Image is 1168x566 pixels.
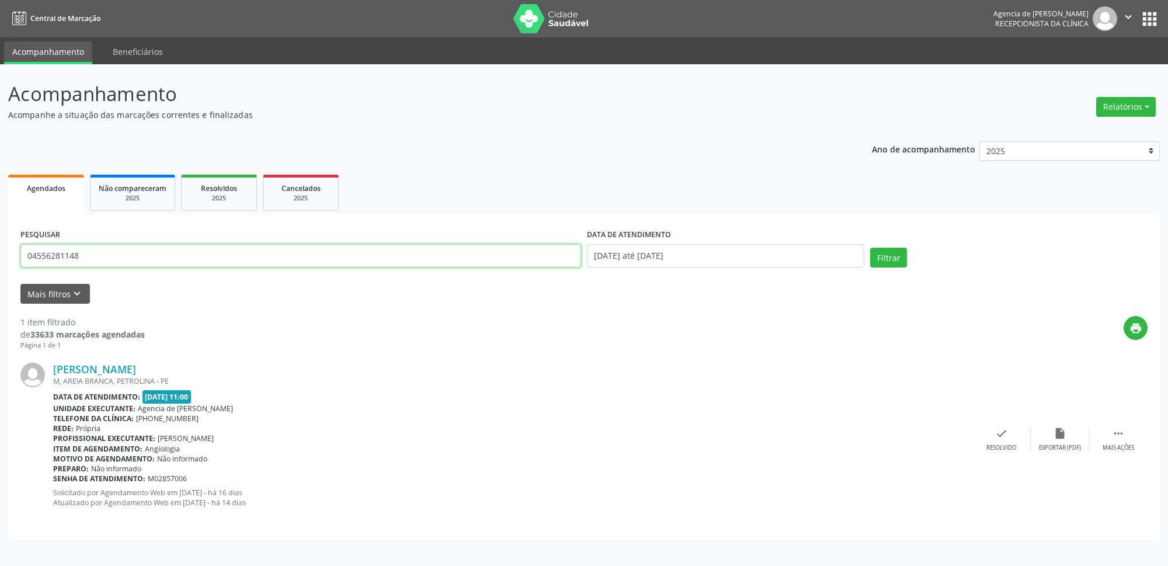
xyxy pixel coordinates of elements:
p: Solicitado por Agendamento Web em [DATE] - há 16 dias Atualizado por Agendamento Web em [DATE] - ... [53,488,972,508]
b: Rede: [53,423,74,433]
div: 2025 [272,194,330,203]
div: Mais ações [1103,444,1134,452]
b: Preparo: [53,464,89,474]
button: Relatórios [1096,97,1156,117]
img: img [1093,6,1117,31]
b: Telefone da clínica: [53,414,134,423]
b: Profissional executante: [53,433,155,443]
span: Central de Marcação [30,13,100,23]
span: Não informado [91,464,141,474]
button: print [1124,316,1148,340]
button: apps [1139,9,1160,29]
p: Acompanhamento [8,79,814,109]
b: Motivo de agendamento: [53,454,155,464]
div: 2025 [190,194,248,203]
input: Nome, código do beneficiário ou CPF [20,244,581,268]
button: Filtrar [870,248,907,268]
div: Agencia de [PERSON_NAME] [993,9,1089,19]
span: Recepcionista da clínica [995,19,1089,29]
a: Central de Marcação [8,9,100,28]
div: M, AREIA BRANCA, PETROLINA - PE [53,376,972,386]
span: Agendados [27,183,65,193]
span: [DATE] 11:00 [142,390,192,404]
button: Mais filtroskeyboard_arrow_down [20,284,90,304]
div: Resolvido [986,444,1016,452]
p: Ano de acompanhamento [872,141,975,156]
b: Senha de atendimento: [53,474,145,484]
div: 1 item filtrado [20,316,145,328]
span: Agencia de [PERSON_NAME] [138,404,233,414]
p: Acompanhe a situação das marcações correntes e finalizadas [8,109,814,121]
div: de [20,328,145,341]
strong: 33633 marcações agendadas [30,329,145,340]
div: Página 1 de 1 [20,341,145,350]
input: Selecione um intervalo [587,244,864,268]
div: Exportar (PDF) [1039,444,1081,452]
span: Não informado [157,454,207,464]
button:  [1117,6,1139,31]
span: Angiologia [145,444,180,454]
label: PESQUISAR [20,226,60,244]
i:  [1122,11,1135,23]
div: 2025 [99,194,166,203]
i: insert_drive_file [1054,427,1066,440]
span: Própria [76,423,100,433]
b: Unidade executante: [53,404,135,414]
i: print [1129,322,1142,335]
a: [PERSON_NAME] [53,363,136,376]
span: Não compareceram [99,183,166,193]
img: img [20,363,45,387]
a: Beneficiários [105,41,171,62]
i: keyboard_arrow_down [71,287,84,300]
span: Resolvidos [201,183,237,193]
b: Data de atendimento: [53,392,140,402]
span: Cancelados [281,183,321,193]
a: Acompanhamento [4,41,92,64]
span: M02857006 [148,474,187,484]
i:  [1112,427,1125,440]
span: [PERSON_NAME] [158,433,214,443]
span: [PHONE_NUMBER] [136,414,199,423]
i: check [995,427,1008,440]
b: Item de agendamento: [53,444,142,454]
label: DATA DE ATENDIMENTO [587,226,671,244]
